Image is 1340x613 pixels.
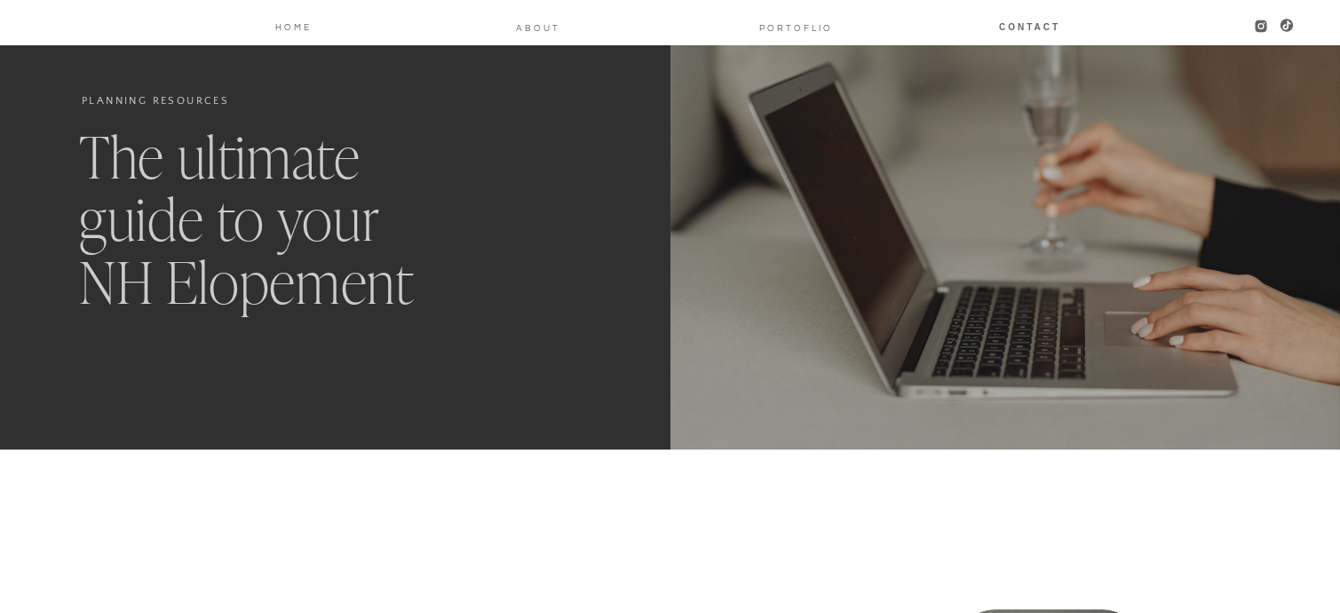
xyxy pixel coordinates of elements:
a: Home [274,19,313,33]
a: About [515,20,561,34]
h1: The ultimate guide to your NH Elopement [79,128,454,315]
a: Planning Resources [82,95,229,107]
a: Contact [998,19,1062,33]
a: PORTOFLIO [752,20,840,34]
